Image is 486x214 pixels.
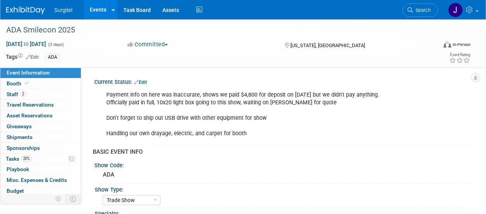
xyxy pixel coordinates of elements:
div: ADA Smilecon 2025 [3,23,431,37]
a: Edit [26,54,39,60]
a: Shipments [0,132,81,143]
span: Booth [7,80,30,87]
span: 2 [20,91,26,97]
a: Playbook [0,164,81,175]
button: Committed [125,41,171,49]
a: Misc. Expenses & Credits [0,175,81,185]
span: Tasks [6,156,32,162]
a: Asset Reservations [0,110,81,121]
span: Playbook [7,166,29,172]
span: Surgitel [54,7,72,13]
a: Tasks20% [0,154,81,164]
div: Payment info on here was inaccurate, shows we paid $4,800 for deposit on [DATE] but we didn't pay... [101,87,396,141]
a: Booth [0,78,81,89]
span: Travel Reservations [7,102,54,108]
a: Sponsorships [0,143,81,153]
a: Budget [0,186,81,196]
span: (3 days) [48,42,64,47]
a: Event Information [0,68,81,78]
a: Giveaways [0,121,81,132]
img: Format-Inperson.png [443,41,451,48]
span: Giveaways [7,123,32,129]
div: BASIC EVENT INFO [93,148,465,156]
div: Event Rating [449,53,470,57]
div: In-Person [452,42,471,48]
div: Current Status: [94,76,471,86]
i: Booth reservation complete [25,81,29,85]
td: Tags [6,53,39,62]
img: ExhibitDay [6,7,45,14]
span: 20% [21,156,32,161]
div: Show Type: [95,184,467,194]
span: Budget [7,188,24,194]
a: Edit [134,80,147,85]
a: Travel Reservations [0,100,81,110]
div: Show Code: [94,160,471,169]
td: Personalize Event Tab Strip [52,194,65,204]
span: Shipments [7,134,32,140]
img: Joe Polin [448,3,463,17]
span: Asset Reservations [7,112,53,119]
span: Staff [7,91,26,97]
div: ADA [46,53,60,61]
span: Event Information [7,70,50,76]
span: Misc. Expenses & Credits [7,177,67,183]
a: Search [402,3,438,17]
span: [US_STATE], [GEOGRAPHIC_DATA] [290,42,365,48]
span: Search [413,7,431,13]
a: Staff2 [0,89,81,100]
td: Toggle Event Tabs [65,194,81,204]
span: to [22,41,30,47]
div: ADA [100,169,465,181]
div: Event Format [403,40,471,52]
span: [DATE] [DATE] [6,41,46,48]
span: Sponsorships [7,145,40,151]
